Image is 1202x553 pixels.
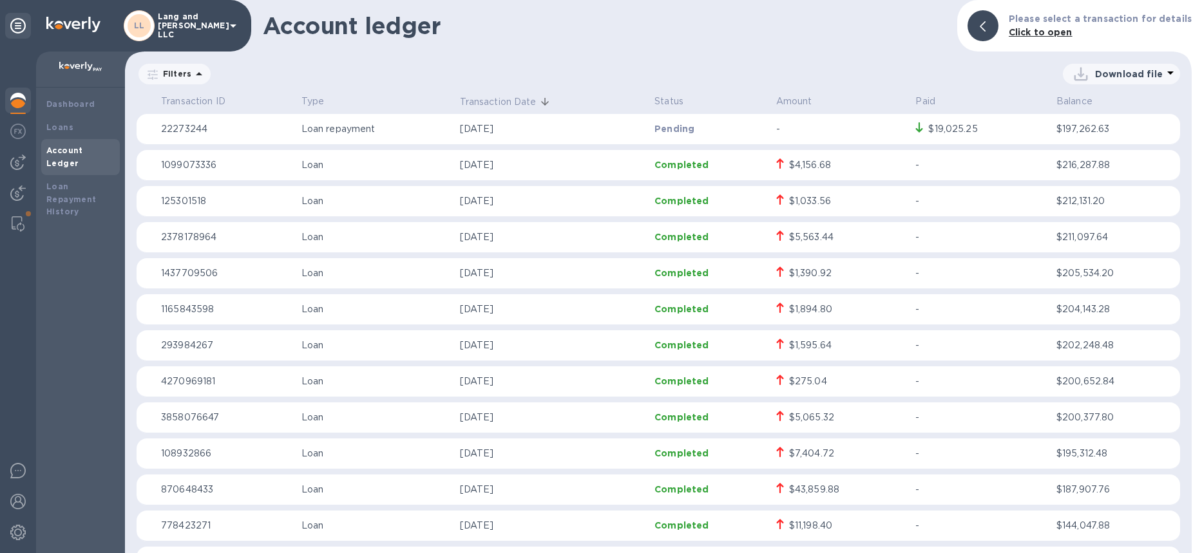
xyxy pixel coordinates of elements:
h1: Account ledger [263,12,947,39]
img: Logo [46,17,100,32]
p: Loan [301,267,450,280]
p: Balance [1056,95,1175,108]
p: - [915,230,1046,244]
p: 4270969181 [161,375,291,388]
div: $43,859.88 [789,483,839,496]
p: - [915,267,1046,280]
b: Loan Repayment History [46,182,97,217]
p: Lang and [PERSON_NAME] LLC [158,12,222,39]
p: Loan [301,194,450,208]
b: Dashboard [46,99,95,109]
div: $5,563.44 [789,230,834,244]
p: $212,131.20 [1056,194,1175,208]
p: Completed [654,339,766,351]
div: $1,033.56 [789,194,831,208]
p: $205,534.20 [1056,267,1175,280]
p: [DATE] [460,230,645,244]
p: [DATE] [460,411,645,424]
p: Loan [301,375,450,388]
p: Amount [776,95,906,108]
p: $200,377.80 [1056,411,1175,424]
p: - [915,519,1046,532]
p: $216,287.88 [1056,158,1175,172]
p: Status [654,95,766,108]
p: [DATE] [460,519,645,532]
p: Loan [301,158,450,172]
b: Please select a transaction for details [1009,14,1192,24]
p: - [915,158,1046,172]
p: Loan [301,303,450,316]
p: 2378178964 [161,230,291,244]
p: Completed [654,230,766,243]
p: 1099073336 [161,158,291,172]
p: Pending [654,122,766,135]
div: Unpin categories [5,13,31,39]
p: [DATE] [460,158,645,172]
b: Click to open [1009,27,1073,37]
p: 1437709506 [161,267,291,280]
span: Transaction Date [460,95,553,109]
p: Completed [654,267,766,279]
div: $11,198.40 [789,519,832,532]
p: Completed [654,303,766,315]
p: Completed [654,411,766,424]
p: Completed [654,375,766,388]
p: Loan [301,519,450,532]
p: [DATE] [460,194,645,208]
p: Completed [654,483,766,496]
p: - [915,303,1046,316]
p: Transaction ID [161,95,291,108]
div: $1,894.80 [789,303,832,316]
p: 778423271 [161,519,291,532]
p: Completed [654,519,766,532]
p: 870648433 [161,483,291,496]
p: [DATE] [460,267,645,280]
div: $19,025.25 [928,122,977,136]
p: $144,047.88 [1056,519,1175,532]
p: $204,143.28 [1056,303,1175,316]
p: Loan [301,411,450,424]
p: Filters [158,68,191,79]
p: Completed [654,447,766,460]
p: 108932866 [161,447,291,460]
div: $7,404.72 [789,447,834,460]
p: Loan repayment [301,122,450,136]
p: $202,248.48 [1056,339,1175,352]
p: 293984267 [161,339,291,352]
p: Loan [301,230,450,244]
p: $197,262.63 [1056,122,1175,136]
div: $1,595.64 [789,339,832,352]
img: Foreign exchange [10,124,26,139]
div: $5,065.32 [789,411,834,424]
p: [DATE] [460,122,645,136]
p: 125301518 [161,194,291,208]
p: $187,907.76 [1056,483,1175,496]
div: $4,156.68 [789,158,831,172]
p: [DATE] [460,339,645,352]
p: $211,097.64 [1056,230,1175,244]
b: Loans [46,122,73,132]
p: - [915,483,1046,496]
p: Loan [301,483,450,496]
p: Completed [654,158,766,171]
p: [DATE] [460,303,645,316]
p: 22273244 [161,122,291,136]
p: [DATE] [460,447,645,460]
div: $1,390.92 [789,267,832,280]
p: Paid [915,95,1046,108]
p: - [915,411,1046,424]
p: - [915,339,1046,352]
p: - [776,122,906,136]
b: LL [134,21,145,30]
p: $200,652.84 [1056,375,1175,388]
p: - [915,447,1046,460]
p: $195,312.48 [1056,447,1175,460]
p: Type [301,95,450,108]
b: Account Ledger [46,145,83,168]
p: [DATE] [460,375,645,388]
p: Loan [301,339,450,352]
p: Transaction Date [460,95,537,109]
p: - [915,194,1046,208]
p: 3858076647 [161,411,291,424]
p: - [915,375,1046,388]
